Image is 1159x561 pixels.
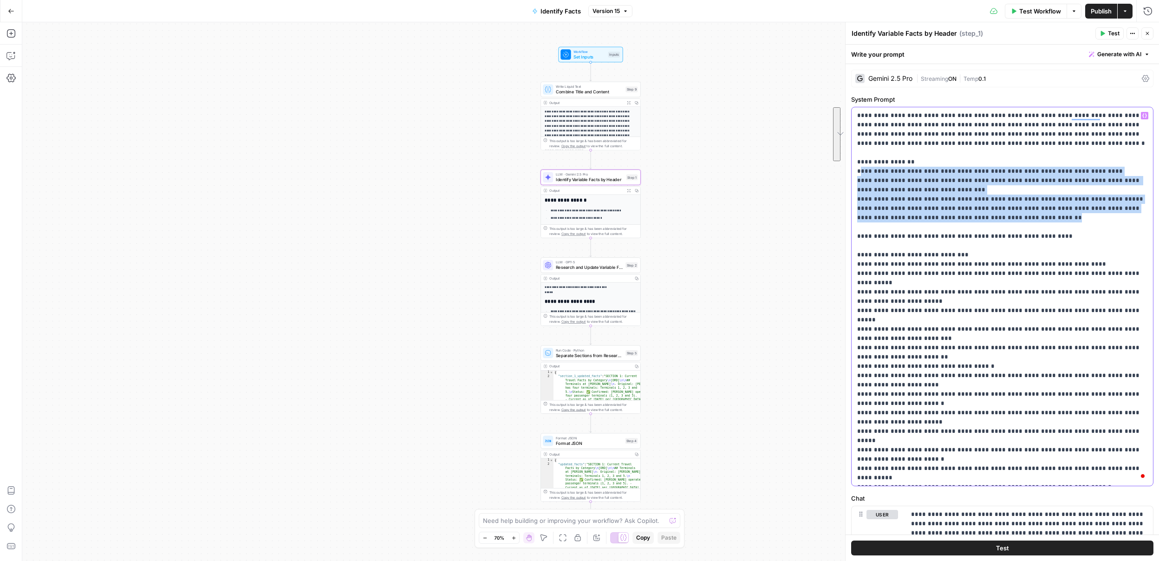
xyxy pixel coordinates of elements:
div: Output [549,364,631,369]
span: Write Liquid Text [556,84,623,89]
span: Format JSON [556,440,623,446]
div: Output [549,276,631,281]
span: | [916,73,921,83]
div: Format JSONFormat JSONStep 4Output{ "updated_facts":"SECTION 1: Current Travel Facts by Category\... [540,433,641,502]
button: Test Workflow [1005,4,1067,19]
button: user [866,510,898,519]
span: Run Code · Python [556,347,623,352]
span: ON [948,75,957,82]
span: Identify Facts [540,7,581,16]
button: Test [851,541,1153,555]
span: Publish [1091,7,1112,16]
button: Copy [632,532,654,544]
div: 1 [541,458,553,462]
button: Test [1095,27,1124,39]
button: Version 15 [588,5,632,17]
button: Generate with AI [1085,48,1153,60]
textarea: Identify Variable Facts by Header [852,29,957,38]
span: Copy the output [561,232,586,235]
button: Publish [1085,4,1117,19]
span: 70% [494,534,504,541]
span: ( step_1 ) [959,29,983,38]
button: Paste [658,532,680,544]
span: Combine Title and Content [556,88,623,95]
span: Copy [636,534,650,542]
span: Test [996,543,1009,553]
div: Step 4 [625,438,638,444]
div: Step 9 [625,86,638,92]
span: Toggle code folding, rows 1 through 3 [550,371,553,374]
div: Step 5 [625,350,638,356]
span: LLM · Gemini 2.5 Pro [556,172,624,177]
div: Output [549,188,623,193]
span: Toggle code folding, rows 1 through 3 [550,458,553,462]
label: Chat [851,494,1153,503]
div: WorkflowSet InputsInputs [540,47,641,62]
div: This output is too large & has been abbreviated for review. to view the full content. [549,314,638,324]
div: Gemini 2.5 Pro [868,75,912,82]
div: 1 [541,371,553,374]
div: Run Code · PythonSeparate Sections from Research OutputStep 5Output{ "section_1_updated_facts":"S... [540,345,641,413]
span: Paste [661,534,677,542]
div: Step 1 [626,174,638,180]
div: Output [549,451,631,457]
g: Edge from step_1 to step_2 [590,238,592,257]
g: Edge from step_9 to step_1 [590,150,592,169]
span: Copy the output [561,408,586,411]
span: Separate Sections from Research Output [556,352,623,359]
span: | [957,73,964,83]
span: Set Inputs [573,53,606,60]
span: Workflow [573,49,606,54]
span: 0.1 [978,75,986,82]
g: Edge from step_2 to step_5 [590,326,592,345]
span: Research and Update Variable Facts [556,264,623,271]
g: Edge from start to step_9 [590,62,592,81]
div: This output is too large & has been abbreviated for review. to view the full content. [549,226,638,236]
span: Generate with AI [1097,50,1141,59]
div: This output is too large & has been abbreviated for review. to view the full content. [549,402,638,412]
span: Test [1108,29,1120,38]
span: Test Workflow [1019,7,1061,16]
label: System Prompt [851,95,1153,104]
span: Identify Variable Facts by Header [556,176,624,183]
div: This output is too large & has been abbreviated for review. to view the full content. [549,138,638,149]
span: Format JSON [556,436,623,441]
span: Streaming [921,75,948,82]
div: Step 2 [625,262,638,268]
div: Write your prompt [846,45,1159,64]
div: This output is too large & has been abbreviated for review. to view the full content. [549,489,638,500]
span: Temp [964,75,978,82]
span: Copy the output [561,144,586,148]
button: Identify Facts [527,4,586,19]
span: Copy the output [561,320,586,324]
span: Copy the output [561,496,586,499]
span: LLM · GPT-5 [556,260,623,265]
div: Inputs [608,52,620,58]
div: Output [549,100,623,105]
g: Edge from step_5 to step_4 [590,414,592,432]
div: To enrich screen reader interactions, please activate Accessibility in Grammarly extension settings [852,107,1153,486]
span: Version 15 [593,7,620,15]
